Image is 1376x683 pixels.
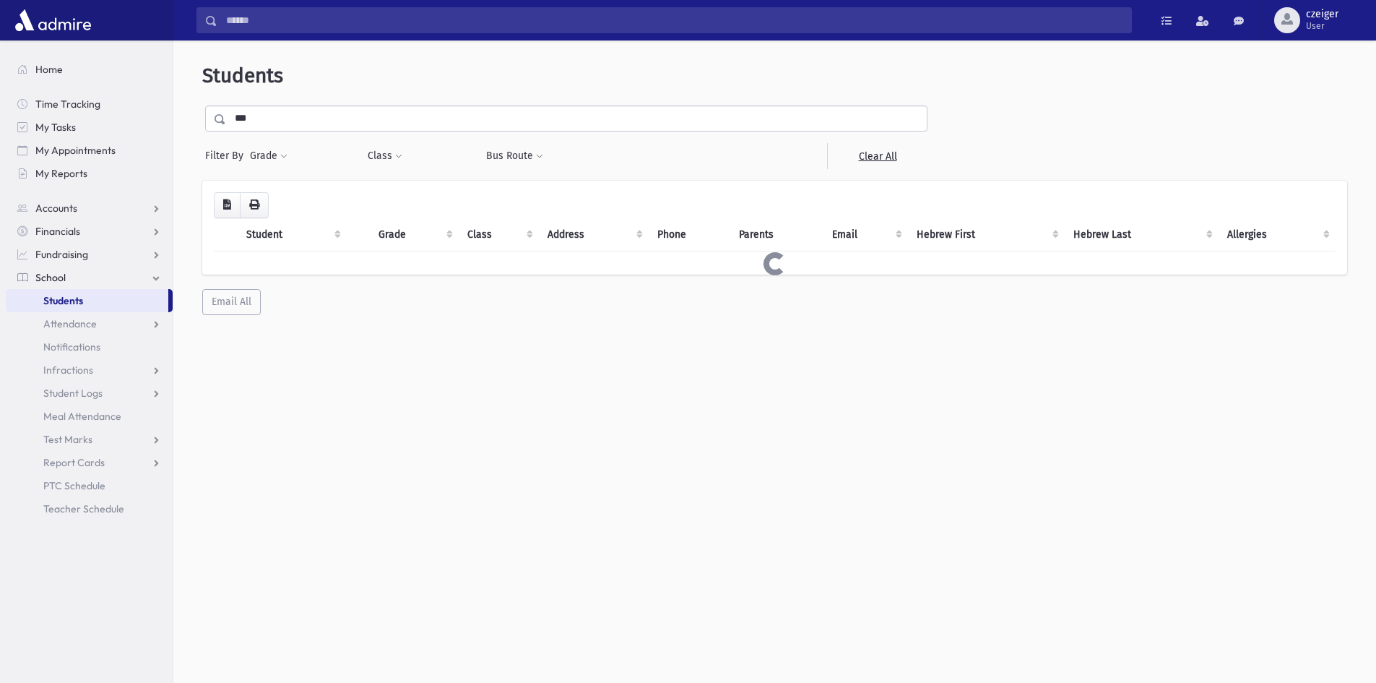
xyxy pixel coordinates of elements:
a: Clear All [827,143,927,169]
a: Meal Attendance [6,405,173,428]
button: Email All [202,289,261,315]
span: Financials [35,225,80,238]
th: Class [459,218,540,252]
button: CSV [214,192,241,218]
a: PTC Schedule [6,474,173,497]
span: Report Cards [43,456,105,469]
a: Student Logs [6,382,173,405]
th: Hebrew First [908,218,1064,252]
th: Student [238,218,347,252]
span: School [35,271,66,284]
a: Infractions [6,358,173,382]
span: Attendance [43,317,97,330]
a: My Tasks [6,116,173,139]
th: Address [539,218,649,252]
span: Fundraising [35,248,88,261]
a: Report Cards [6,451,173,474]
span: My Tasks [35,121,76,134]
span: My Reports [35,167,87,180]
span: czeiger [1306,9,1338,20]
th: Grade [370,218,458,252]
a: My Appointments [6,139,173,162]
th: Allergies [1219,218,1336,252]
span: Notifications [43,340,100,353]
span: Students [43,294,83,307]
a: School [6,266,173,289]
span: My Appointments [35,144,116,157]
span: PTC Schedule [43,479,105,492]
th: Parents [730,218,823,252]
a: Attendance [6,312,173,335]
button: Bus Route [485,143,544,169]
a: Students [6,289,168,312]
th: Hebrew Last [1065,218,1219,252]
span: Filter By [205,148,249,163]
span: Time Tracking [35,98,100,111]
span: Teacher Schedule [43,502,124,515]
a: Financials [6,220,173,243]
input: Search [217,7,1131,33]
a: Home [6,58,173,81]
span: User [1306,20,1338,32]
a: Accounts [6,197,173,220]
span: Students [202,64,283,87]
a: Teacher Schedule [6,497,173,520]
button: Print [240,192,269,218]
button: Grade [249,143,288,169]
a: Test Marks [6,428,173,451]
span: Meal Attendance [43,410,121,423]
a: My Reports [6,162,173,185]
th: Email [823,218,908,252]
button: Class [367,143,403,169]
span: Accounts [35,202,77,215]
span: Test Marks [43,433,92,446]
span: Student Logs [43,387,103,400]
span: Home [35,63,63,76]
th: Phone [649,218,730,252]
span: Infractions [43,364,93,377]
a: Time Tracking [6,93,173,116]
a: Notifications [6,335,173,358]
a: Fundraising [6,243,173,266]
img: AdmirePro [12,6,95,35]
